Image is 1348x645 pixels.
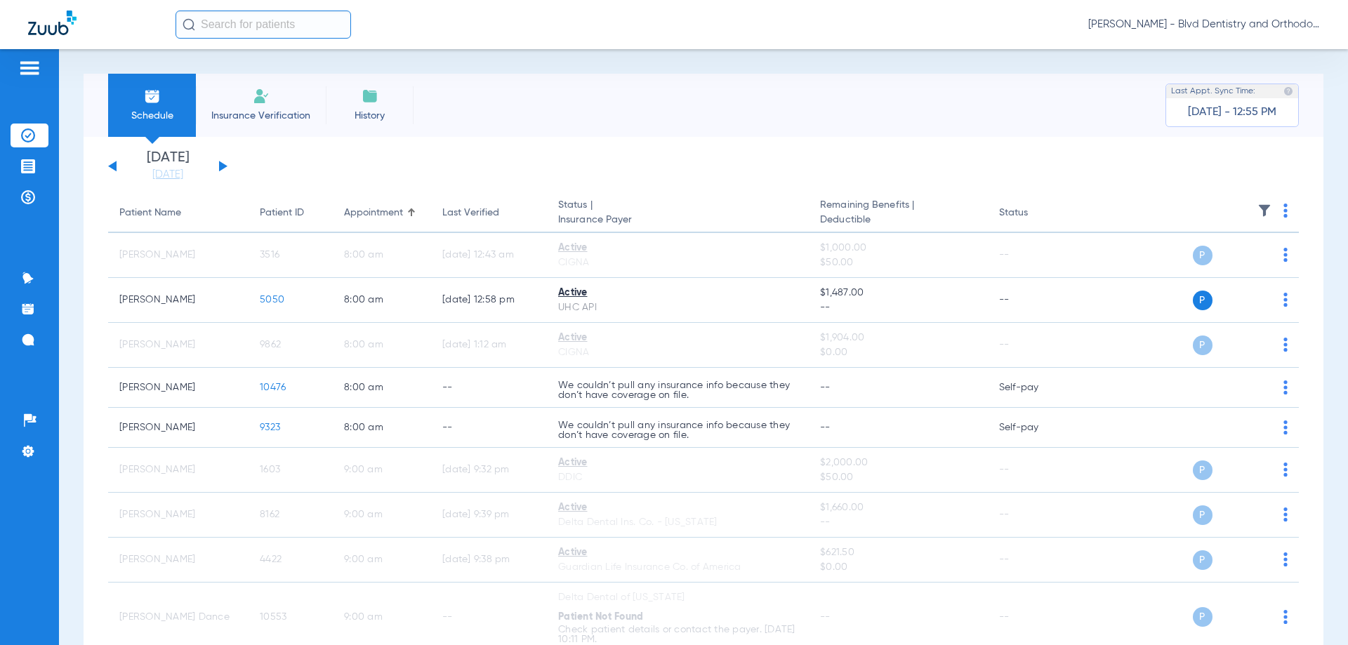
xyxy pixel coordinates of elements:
span: P [1193,460,1212,480]
span: $1,904.00 [820,331,976,345]
td: [PERSON_NAME] [108,408,249,448]
img: group-dot-blue.svg [1283,248,1288,262]
div: Active [558,545,798,560]
span: 4422 [260,554,282,564]
td: 8:00 AM [333,408,431,448]
div: Last Verified [442,206,499,220]
th: Status | [547,194,809,233]
span: 1603 [260,465,280,474]
span: History [336,109,403,123]
div: Active [558,331,798,345]
td: -- [988,493,1083,538]
td: -- [988,233,1083,278]
iframe: Chat Widget [1278,578,1348,645]
span: P [1193,291,1212,310]
td: -- [988,448,1083,493]
div: Delta Dental Ins. Co. - [US_STATE] [558,515,798,530]
span: $621.50 [820,545,976,560]
td: [PERSON_NAME] [108,278,249,323]
img: History [362,88,378,105]
div: DDIC [558,470,798,485]
img: Manual Insurance Verification [253,88,270,105]
img: group-dot-blue.svg [1283,204,1288,218]
span: -- [820,383,831,392]
div: Patient ID [260,206,304,220]
td: [PERSON_NAME] [108,493,249,538]
td: [DATE] 9:39 PM [431,493,547,538]
span: 3516 [260,250,279,260]
img: group-dot-blue.svg [1283,552,1288,566]
img: filter.svg [1257,204,1271,218]
p: We couldn’t pull any insurance info because they don’t have coverage on file. [558,420,798,440]
div: Active [558,456,798,470]
span: Insurance Payer [558,213,798,227]
div: Appointment [344,206,420,220]
span: -- [820,515,976,530]
td: -- [431,408,547,448]
span: P [1193,246,1212,265]
div: CIGNA [558,345,798,360]
td: 8:00 AM [333,278,431,323]
span: Last Appt. Sync Time: [1171,84,1255,98]
td: -- [988,323,1083,368]
span: 10553 [260,612,286,622]
span: -- [820,423,831,432]
td: Self-pay [988,368,1083,408]
div: Appointment [344,206,403,220]
span: -- [820,612,831,622]
span: $50.00 [820,255,976,270]
span: $1,000.00 [820,241,976,255]
span: $1,487.00 [820,286,976,300]
span: Insurance Verification [206,109,315,123]
td: [PERSON_NAME] [108,233,249,278]
td: [PERSON_NAME] [108,368,249,408]
div: Patient Name [119,206,237,220]
img: group-dot-blue.svg [1283,293,1288,307]
span: P [1193,335,1212,355]
div: Guardian Life Insurance Co. of America [558,560,798,575]
td: [DATE] 9:38 PM [431,538,547,583]
td: -- [431,368,547,408]
td: 9:00 AM [333,538,431,583]
span: Patient Not Found [558,612,643,622]
th: Remaining Benefits | [809,194,987,233]
span: 8162 [260,510,279,519]
span: $0.00 [820,560,976,575]
span: [DATE] - 12:55 PM [1188,105,1276,119]
p: We couldn’t pull any insurance info because they don’t have coverage on file. [558,380,798,400]
img: Search Icon [183,18,195,31]
td: 9:00 AM [333,493,431,538]
img: group-dot-blue.svg [1283,420,1288,434]
div: Patient Name [119,206,181,220]
img: hamburger-icon [18,60,41,77]
span: $0.00 [820,345,976,360]
td: 8:00 AM [333,323,431,368]
td: 9:00 AM [333,448,431,493]
span: P [1193,550,1212,570]
span: P [1193,607,1212,627]
span: $1,660.00 [820,500,976,515]
th: Status [988,194,1083,233]
span: P [1193,505,1212,525]
img: Schedule [144,88,161,105]
span: 10476 [260,383,286,392]
img: group-dot-blue.svg [1283,507,1288,521]
img: group-dot-blue.svg [1283,463,1288,477]
img: group-dot-blue.svg [1283,338,1288,352]
td: -- [988,278,1083,323]
span: 9323 [260,423,280,432]
li: [DATE] [126,151,210,182]
a: [DATE] [126,168,210,182]
td: 8:00 AM [333,368,431,408]
span: 9862 [260,340,281,350]
div: UHC API [558,300,798,315]
span: 5050 [260,295,284,305]
td: [PERSON_NAME] [108,538,249,583]
td: Self-pay [988,408,1083,448]
div: Active [558,286,798,300]
td: [PERSON_NAME] [108,448,249,493]
img: last sync help info [1283,86,1293,96]
td: [DATE] 12:58 PM [431,278,547,323]
div: Last Verified [442,206,536,220]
